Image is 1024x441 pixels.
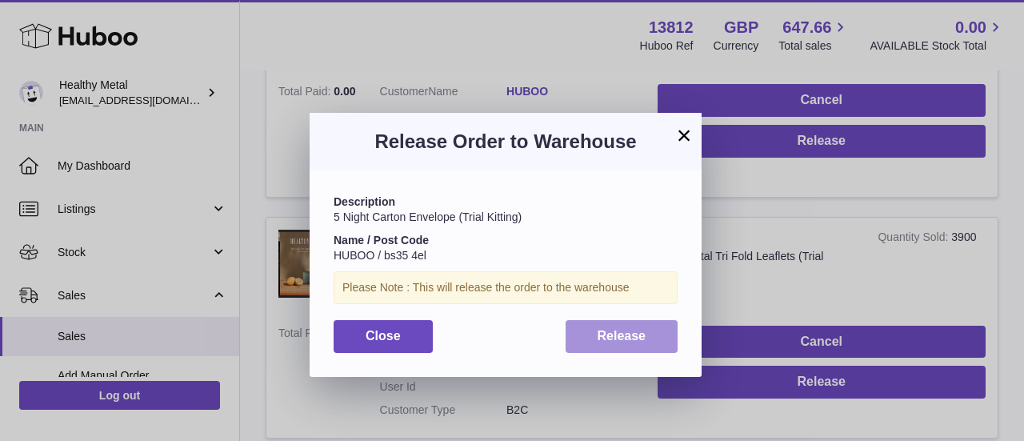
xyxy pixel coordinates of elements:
[334,129,678,154] h3: Release Order to Warehouse
[674,126,694,145] button: ×
[334,210,522,223] span: 5 Night Carton Envelope (Trial Kitting)
[334,195,395,208] strong: Description
[598,329,646,343] span: Release
[366,329,401,343] span: Close
[334,234,429,247] strong: Name / Post Code
[334,249,426,262] span: HUBOO / bs35 4el
[334,271,678,304] div: Please Note : This will release the order to the warehouse
[334,320,433,353] button: Close
[566,320,678,353] button: Release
